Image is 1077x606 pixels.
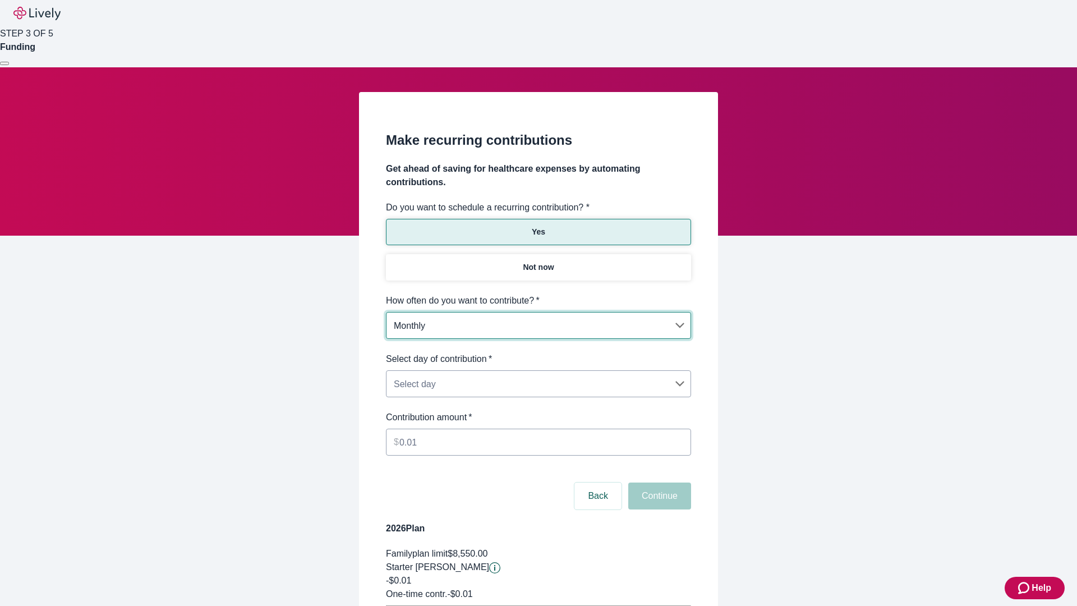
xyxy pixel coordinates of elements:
[574,483,622,509] button: Back
[386,522,691,535] h4: 2026 Plan
[399,431,691,453] input: $0.00
[447,589,472,599] span: - $0.01
[394,435,399,449] p: $
[1018,581,1032,595] svg: Zendesk support icon
[1005,577,1065,599] button: Zendesk support iconHelp
[386,130,691,150] h2: Make recurring contributions
[386,352,492,366] label: Select day of contribution
[386,162,691,189] h4: Get ahead of saving for healthcare expenses by automating contributions.
[386,254,691,281] button: Not now
[489,562,500,573] svg: Starter penny details
[386,589,447,599] span: One-time contr.
[386,576,411,585] span: -$0.01
[386,219,691,245] button: Yes
[532,226,545,238] p: Yes
[386,562,489,572] span: Starter [PERSON_NAME]
[448,549,487,558] span: $8,550.00
[1032,581,1051,595] span: Help
[386,373,691,395] div: Select day
[13,7,61,20] img: Lively
[523,261,554,273] p: Not now
[386,294,540,307] label: How often do you want to contribute?
[386,201,590,214] label: Do you want to schedule a recurring contribution? *
[386,549,448,558] span: Family plan limit
[386,411,472,424] label: Contribution amount
[386,314,691,337] div: Monthly
[489,562,500,573] button: Lively will contribute $0.01 to establish your account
